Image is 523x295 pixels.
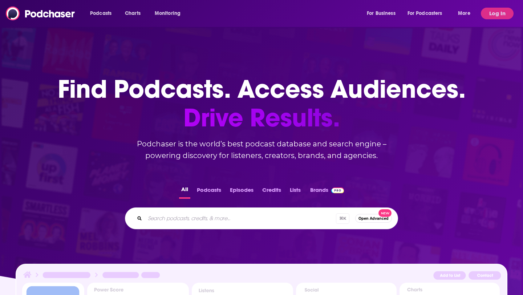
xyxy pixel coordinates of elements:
[120,8,145,19] a: Charts
[367,8,396,19] span: For Business
[355,214,392,223] button: Open AdvancedNew
[125,8,141,19] span: Charts
[125,207,398,229] div: Search podcasts, credits, & more...
[336,213,349,224] span: ⌘ K
[179,185,190,199] button: All
[378,209,392,217] span: New
[362,8,405,19] button: open menu
[228,185,256,199] button: Episodes
[116,138,407,161] h2: Podchaser is the world’s best podcast database and search engine – powering discovery for listene...
[260,185,283,199] button: Credits
[58,104,466,132] span: Drive Results.
[403,8,453,19] button: open menu
[22,270,501,283] img: Podcast Insights Header
[195,185,223,199] button: Podcasts
[288,185,303,199] button: Lists
[90,8,112,19] span: Podcasts
[150,8,190,19] button: open menu
[145,213,336,224] input: Search podcasts, credits, & more...
[310,185,344,199] a: BrandsPodchaser Pro
[85,8,121,19] button: open menu
[155,8,181,19] span: Monitoring
[358,217,389,221] span: Open Advanced
[331,187,344,193] img: Podchaser Pro
[458,8,470,19] span: More
[453,8,479,19] button: open menu
[58,75,466,132] h1: Find Podcasts. Access Audiences.
[481,8,514,19] button: Log In
[6,7,76,20] img: Podchaser - Follow, Share and Rate Podcasts
[408,8,442,19] span: For Podcasters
